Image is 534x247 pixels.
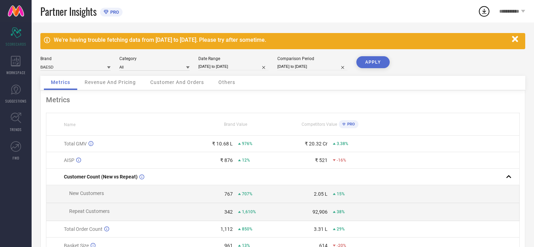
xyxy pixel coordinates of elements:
[337,191,345,196] span: 15%
[5,98,27,104] span: SUGGESTIONS
[6,70,26,75] span: WORKSPACE
[51,79,70,85] span: Metrics
[356,56,390,68] button: APPLY
[277,63,348,70] input: Select comparison period
[224,191,233,197] div: 767
[277,56,348,61] div: Comparison Period
[40,4,97,19] span: Partner Insights
[119,56,190,61] div: Category
[220,226,233,232] div: 1,112
[337,209,345,214] span: 38%
[64,141,87,147] span: Total GMV
[337,227,345,232] span: 29%
[64,226,103,232] span: Total Order Count
[13,155,19,161] span: FWD
[85,79,136,85] span: Revenue And Pricing
[478,5,490,18] div: Open download list
[242,227,252,232] span: 850%
[314,226,328,232] div: 3.31 L
[6,41,26,47] span: SCORECARDS
[150,79,204,85] span: Customer And Orders
[69,208,110,214] span: Repeat Customers
[69,190,104,196] span: New Customers
[302,122,337,127] span: Competitors Value
[10,127,22,132] span: TRENDS
[40,56,111,61] div: Brand
[312,209,328,215] div: 92,906
[337,141,348,146] span: 3.38%
[242,209,256,214] span: 1,610%
[108,9,119,15] span: PRO
[224,122,247,127] span: Brand Value
[198,63,269,70] input: Select date range
[46,96,520,104] div: Metrics
[242,158,250,163] span: 12%
[64,157,74,163] span: AISP
[314,191,328,197] div: 2.05 L
[337,158,346,163] span: -16%
[54,37,508,43] div: We're having trouble fetching data from [DATE] to [DATE]. Please try after sometime.
[64,122,75,127] span: Name
[224,209,233,215] div: 342
[242,141,252,146] span: 976%
[315,157,328,163] div: ₹ 521
[345,122,355,126] span: PRO
[220,157,233,163] div: ₹ 876
[212,141,233,147] div: ₹ 10.68 L
[242,191,252,196] span: 707%
[305,141,328,147] div: ₹ 20.32 Cr
[198,56,269,61] div: Date Range
[218,79,235,85] span: Others
[64,174,138,180] span: Customer Count (New vs Repeat)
